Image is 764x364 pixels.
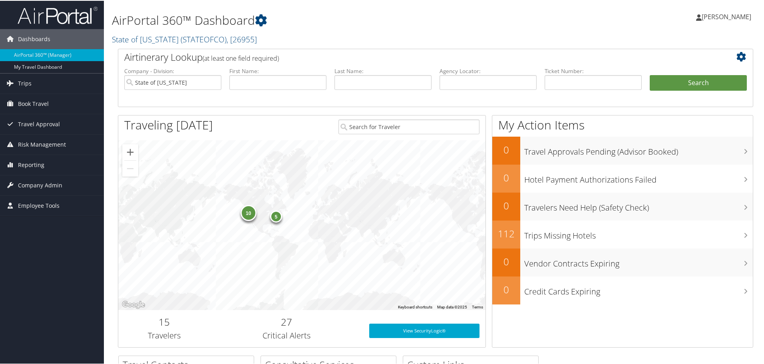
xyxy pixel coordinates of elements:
[18,5,97,24] img: airportal-logo.png
[216,314,357,328] h2: 27
[524,281,753,296] h3: Credit Cards Expiring
[216,329,357,340] h3: Critical Alerts
[492,220,753,248] a: 112Trips Missing Hotels
[492,192,753,220] a: 0Travelers Need Help (Safety Check)
[492,164,753,192] a: 0Hotel Payment Authorizations Failed
[229,66,326,74] label: First Name:
[203,53,279,62] span: (at least one field required)
[124,66,221,74] label: Company - Division:
[440,66,537,74] label: Agency Locator:
[524,225,753,241] h3: Trips Missing Hotels
[112,33,257,44] a: State of [US_STATE]
[492,226,520,240] h2: 112
[472,304,483,308] a: Terms (opens in new tab)
[334,66,432,74] label: Last Name:
[492,170,520,184] h2: 0
[18,93,49,113] span: Book Travel
[369,323,479,337] a: View SecurityLogic®
[524,141,753,157] h3: Travel Approvals Pending (Advisor Booked)
[492,248,753,276] a: 0Vendor Contracts Expiring
[124,116,213,133] h1: Traveling [DATE]
[650,74,747,90] button: Search
[120,299,147,309] img: Google
[524,197,753,213] h3: Travelers Need Help (Safety Check)
[492,116,753,133] h1: My Action Items
[240,204,256,220] div: 10
[120,299,147,309] a: Open this area in Google Maps (opens a new window)
[702,12,751,20] span: [PERSON_NAME]
[492,282,520,296] h2: 0
[112,11,543,28] h1: AirPortal 360™ Dashboard
[492,142,520,156] h2: 0
[124,329,204,340] h3: Travelers
[437,304,467,308] span: Map data ©2025
[270,210,282,222] div: 5
[696,4,759,28] a: [PERSON_NAME]
[492,136,753,164] a: 0Travel Approvals Pending (Advisor Booked)
[227,33,257,44] span: , [ 26955 ]
[398,304,432,309] button: Keyboard shortcuts
[18,175,62,195] span: Company Admin
[124,50,694,63] h2: Airtinerary Lookup
[492,276,753,304] a: 0Credit Cards Expiring
[18,154,44,174] span: Reporting
[492,198,520,212] h2: 0
[492,254,520,268] h2: 0
[124,314,204,328] h2: 15
[545,66,642,74] label: Ticket Number:
[18,113,60,133] span: Travel Approval
[338,119,479,133] input: Search for Traveler
[524,253,753,269] h3: Vendor Contracts Expiring
[18,28,50,48] span: Dashboards
[122,160,138,176] button: Zoom out
[18,73,32,93] span: Trips
[181,33,227,44] span: ( STATEOFCO )
[18,195,60,215] span: Employee Tools
[18,134,66,154] span: Risk Management
[524,169,753,185] h3: Hotel Payment Authorizations Failed
[122,143,138,159] button: Zoom in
